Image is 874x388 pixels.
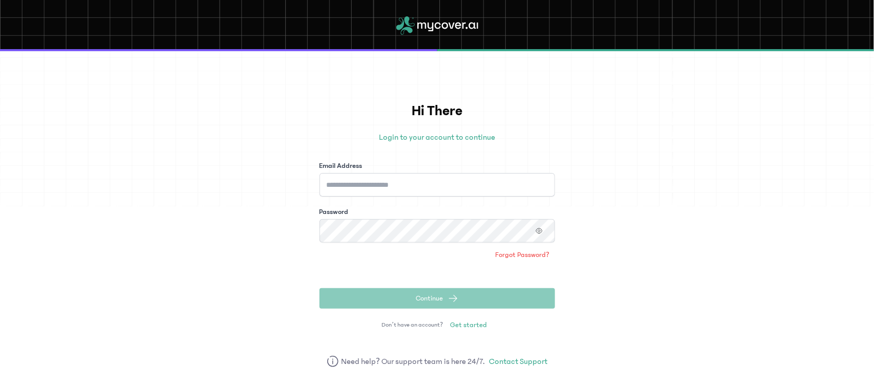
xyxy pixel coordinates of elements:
[416,293,443,304] span: Continue
[341,355,485,368] span: Need help? Our support team is here 24/7.
[489,355,547,368] a: Contact Support
[319,288,555,309] button: Continue
[381,321,443,329] span: Don’t have an account?
[451,320,487,330] span: Get started
[319,207,349,217] label: Password
[495,250,549,260] span: Forgot Password?
[490,247,555,263] a: Forgot Password?
[319,161,363,171] label: Email Address
[319,131,555,143] p: Login to your account to continue
[319,100,555,122] h1: Hi There
[445,317,493,333] a: Get started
